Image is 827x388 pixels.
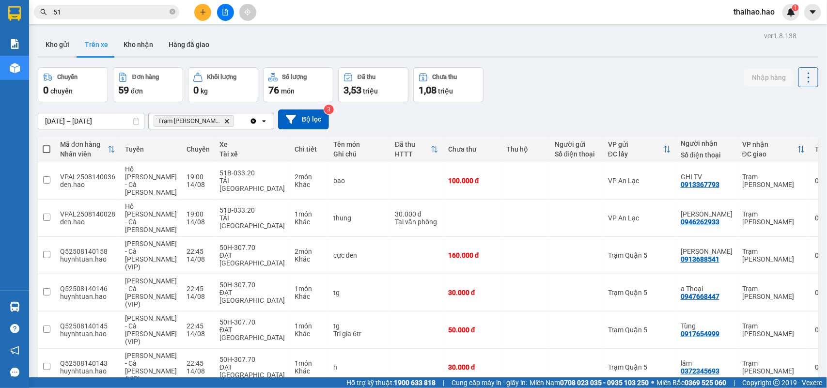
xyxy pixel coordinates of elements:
div: 1 món [295,285,324,293]
div: ĐC giao [742,150,797,158]
div: Chưa thu [433,74,457,80]
div: Trạm [PERSON_NAME] [742,285,805,300]
span: Hỗ trợ kỹ thuật: [346,377,436,388]
span: plus [200,9,206,16]
button: Chưa thu1,08 triệu [413,67,484,102]
div: 50H-307.70 [219,318,285,326]
svg: Clear all [250,117,257,125]
div: 14/08 [187,367,210,375]
div: Trạm [PERSON_NAME] [742,248,805,263]
div: HTTT [395,150,431,158]
div: Nhân viên [60,150,108,158]
div: 0946262933 [681,218,719,226]
div: Trạm [PERSON_NAME] [742,210,805,226]
span: ⚪️ [651,381,654,385]
div: ĐẠT [GEOGRAPHIC_DATA] [219,251,285,267]
span: close-circle [170,9,175,15]
div: Người nhận [681,140,733,147]
div: ĐẠT [GEOGRAPHIC_DATA] [219,363,285,379]
sup: 3 [324,105,334,114]
span: 3,53 [343,84,361,96]
button: caret-down [804,4,821,21]
input: Select a date range. [38,113,144,129]
div: h [333,363,385,371]
button: Nhập hàng [744,69,794,86]
div: Khác [295,218,324,226]
div: Đã thu [358,74,375,80]
div: Khác [295,367,324,375]
div: Minh Hải [681,210,733,218]
b: GỬI : Trạm [PERSON_NAME] [12,70,183,86]
div: Khác [295,181,324,188]
button: file-add [217,4,234,21]
div: 0947668447 [681,293,719,300]
div: ĐẠT [GEOGRAPHIC_DATA] [219,289,285,304]
div: 22:45 [187,285,210,293]
div: 0913688541 [681,255,719,263]
div: Thanh thuý [681,248,733,255]
span: notification [10,346,19,355]
div: VP nhận [742,140,797,148]
sup: 1 [792,4,799,11]
div: ĐẠT [GEOGRAPHIC_DATA] [219,326,285,341]
div: Đơn hàng [132,74,159,80]
span: Trạm Tắc Vân [158,117,220,125]
th: Toggle SortBy [737,137,810,162]
img: warehouse-icon [10,302,20,312]
div: huynhtuan.hao [60,255,115,263]
img: solution-icon [10,39,20,49]
span: kg [201,87,208,95]
div: 50H-307.70 [219,356,285,363]
div: TẢI [GEOGRAPHIC_DATA] [219,214,285,230]
th: Toggle SortBy [55,137,120,162]
button: Kho gửi [38,33,77,56]
div: VPAL2508140036 [60,173,115,181]
div: Thu hộ [506,145,545,153]
div: Ghi chú [333,150,385,158]
div: 51B-033.20 [219,169,285,177]
div: Q52508140146 [60,285,115,293]
div: Q52508140145 [60,322,115,330]
div: VP An Lạc [608,177,671,185]
div: Tài xế [219,150,285,158]
div: 100.000 đ [448,177,497,185]
div: 1 món [295,322,324,330]
div: Số lượng [282,74,307,80]
button: Khối lượng0kg [188,67,258,102]
span: Trạm Tắc Vân, close by backspace [154,115,234,127]
div: Khác [295,293,324,300]
div: Khác [295,255,324,263]
div: Chuyến [187,145,210,153]
span: message [10,368,19,377]
button: Số lượng76món [263,67,333,102]
div: 51B-033.20 [219,206,285,214]
div: Số điện thoại [681,151,733,159]
div: 30.000 đ [448,289,497,296]
input: Tìm tên, số ĐT hoặc mã đơn [53,7,168,17]
div: Người gửi [555,140,598,148]
div: ĐC lấy [608,150,663,158]
button: Đã thu3,53 triệu [338,67,408,102]
button: Trên xe [77,33,116,56]
div: 14/08 [187,218,210,226]
div: den.hao [60,218,115,226]
strong: 1900 633 818 [394,379,436,387]
img: logo.jpg [12,12,61,61]
div: huynhtuan.hao [60,330,115,338]
th: Toggle SortBy [390,137,443,162]
div: lâm [681,359,733,367]
span: close-circle [170,8,175,17]
span: 1 [794,4,797,11]
img: logo-vxr [8,6,21,21]
div: 14/08 [187,293,210,300]
div: 2 món [295,248,324,255]
svg: Delete [224,118,230,124]
span: 59 [118,84,129,96]
div: Chuyến [57,74,78,80]
span: Miền Bắc [656,377,726,388]
div: 14/08 [187,330,210,338]
strong: 0369 525 060 [685,379,726,387]
div: 50H-307.70 [219,244,285,251]
div: huynhtuan.hao [60,367,115,375]
button: Đơn hàng59đơn [113,67,183,102]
